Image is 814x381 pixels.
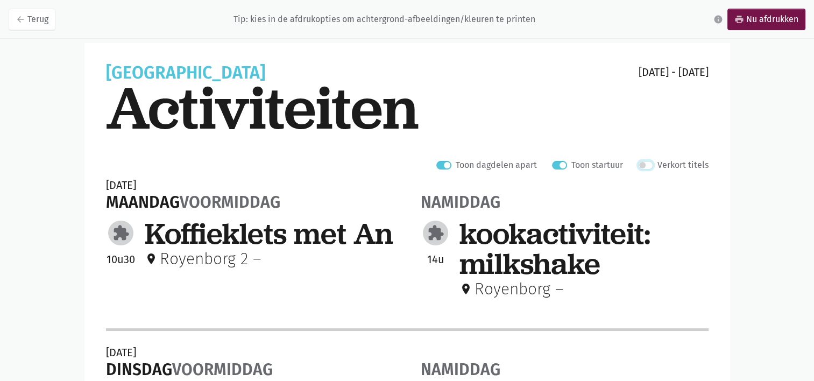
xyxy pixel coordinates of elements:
[657,158,709,172] label: Verkort titels
[106,178,280,193] div: [DATE]
[106,65,265,82] div: [GEOGRAPHIC_DATA]
[16,15,25,24] i: arrow_back
[9,9,55,30] a: arrow_backTerug
[459,218,709,279] div: kookactiviteit: milkshake
[180,193,280,212] span: voormiddag
[233,14,535,25] div: Tip: kies in de afdrukopties om achtergrond-afbeeldingen/kleuren te printen
[459,283,472,295] i: place
[713,15,723,24] i: info
[145,218,394,249] div: Koffieklets met An
[456,158,537,172] label: Toon dagdelen apart
[106,360,273,379] div: dinsdag
[106,80,709,137] div: Activiteiten
[427,253,444,266] span: 14u
[106,193,280,212] div: maandag
[727,9,805,30] a: printNu afdrukken
[734,15,744,24] i: print
[427,224,444,242] i: extension
[571,158,623,172] label: Toon startuur
[421,360,500,379] span: namiddag
[421,193,500,212] span: namiddag
[459,281,564,297] div: Royenborg –
[112,224,129,242] i: extension
[172,360,273,379] span: voormiddag
[106,345,273,360] div: [DATE]
[145,252,158,265] i: place
[107,253,135,266] span: 10u30
[145,251,261,267] div: Royenborg 2 –
[639,65,709,80] div: [DATE] - [DATE]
